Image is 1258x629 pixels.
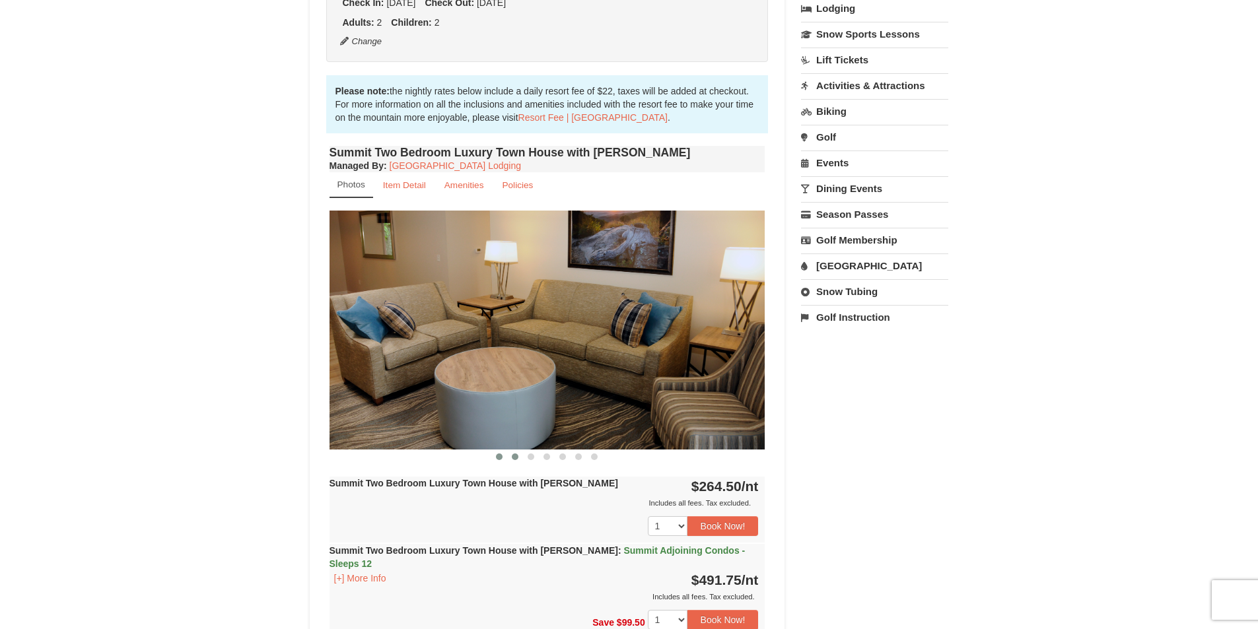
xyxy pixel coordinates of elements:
[801,150,948,175] a: Events
[330,160,387,171] strong: :
[330,478,618,488] strong: Summit Two Bedroom Luxury Town House with [PERSON_NAME]
[801,176,948,201] a: Dining Events
[339,34,383,49] button: Change
[330,211,765,449] img: 18876286-202-fb468a36.png
[377,17,382,28] span: 2
[801,202,948,226] a: Season Passes
[343,17,374,28] strong: Adults:
[687,516,759,536] button: Book Now!
[444,180,484,190] small: Amenities
[691,572,742,587] span: $491.75
[330,146,765,159] h4: Summit Two Bedroom Luxury Town House with [PERSON_NAME]
[617,617,645,628] span: $99.50
[801,73,948,98] a: Activities & Attractions
[391,17,431,28] strong: Children:
[330,496,759,510] div: Includes all fees. Tax excluded.
[374,172,435,198] a: Item Detail
[742,479,759,494] span: /nt
[801,125,948,149] a: Golf
[435,17,440,28] span: 2
[801,22,948,46] a: Snow Sports Lessons
[335,86,390,96] strong: Please note:
[383,180,426,190] small: Item Detail
[518,112,668,123] a: Resort Fee | [GEOGRAPHIC_DATA]
[801,228,948,252] a: Golf Membership
[493,172,542,198] a: Policies
[742,572,759,587] span: /nt
[330,590,759,603] div: Includes all fees. Tax excluded.
[691,479,759,494] strong: $264.50
[801,253,948,278] a: [GEOGRAPHIC_DATA]
[502,180,533,190] small: Policies
[592,617,614,628] span: Save
[330,160,384,171] span: Managed By
[801,305,948,329] a: Golf Instruction
[326,75,769,133] div: the nightly rates below include a daily resort fee of $22, taxes will be added at checkout. For m...
[390,160,521,171] a: [GEOGRAPHIC_DATA] Lodging
[337,180,365,189] small: Photos
[618,545,621,556] span: :
[330,172,373,198] a: Photos
[801,99,948,123] a: Biking
[801,279,948,304] a: Snow Tubing
[330,571,391,585] button: [+] More Info
[801,48,948,72] a: Lift Tickets
[436,172,493,198] a: Amenities
[330,545,746,569] strong: Summit Two Bedroom Luxury Town House with [PERSON_NAME]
